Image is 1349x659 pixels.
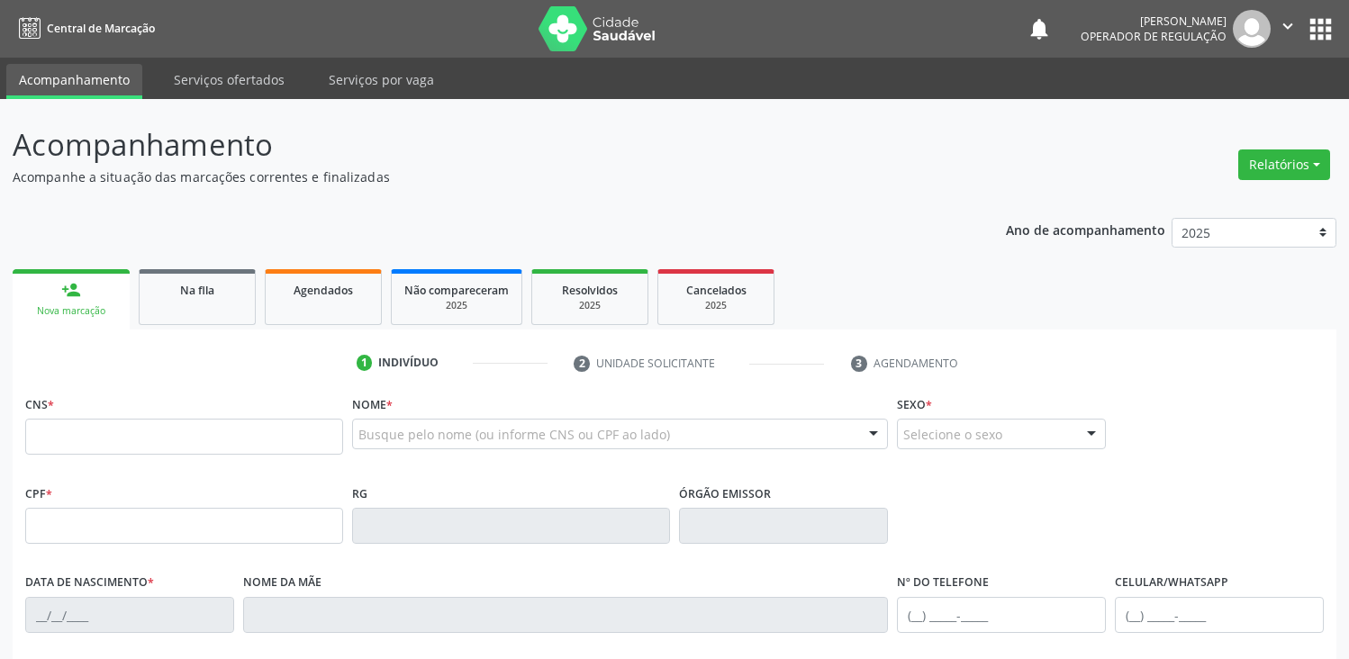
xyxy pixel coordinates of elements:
[6,64,142,99] a: Acompanhamento
[352,480,367,508] label: RG
[1233,10,1271,48] img: img
[161,64,297,95] a: Serviços ofertados
[1027,16,1052,41] button: notifications
[61,280,81,300] div: person_add
[1081,14,1227,29] div: [PERSON_NAME]
[25,569,154,597] label: Data de nascimento
[671,299,761,312] div: 2025
[404,283,509,298] span: Não compareceram
[357,355,373,371] div: 1
[358,425,670,444] span: Busque pelo nome (ou informe CNS ou CPF ao lado)
[1006,218,1165,240] p: Ano de acompanhamento
[316,64,447,95] a: Serviços por vaga
[352,391,393,419] label: Nome
[25,304,117,318] div: Nova marcação
[1115,597,1324,633] input: (__) _____-_____
[243,569,321,597] label: Nome da mãe
[25,391,54,419] label: CNS
[903,425,1002,444] span: Selecione o sexo
[25,480,52,508] label: CPF
[1278,16,1298,36] i: 
[47,21,155,36] span: Central de Marcação
[1305,14,1336,45] button: apps
[13,14,155,43] a: Central de Marcação
[25,597,234,633] input: __/__/____
[897,391,932,419] label: Sexo
[1115,569,1228,597] label: Celular/WhatsApp
[294,283,353,298] span: Agendados
[1271,10,1305,48] button: 
[180,283,214,298] span: Na fila
[1081,29,1227,44] span: Operador de regulação
[686,283,747,298] span: Cancelados
[897,597,1106,633] input: (__) _____-_____
[13,167,939,186] p: Acompanhe a situação das marcações correntes e finalizadas
[13,122,939,167] p: Acompanhamento
[404,299,509,312] div: 2025
[562,283,618,298] span: Resolvidos
[1238,149,1330,180] button: Relatórios
[545,299,635,312] div: 2025
[378,355,439,371] div: Indivíduo
[679,480,771,508] label: Órgão emissor
[897,569,989,597] label: Nº do Telefone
